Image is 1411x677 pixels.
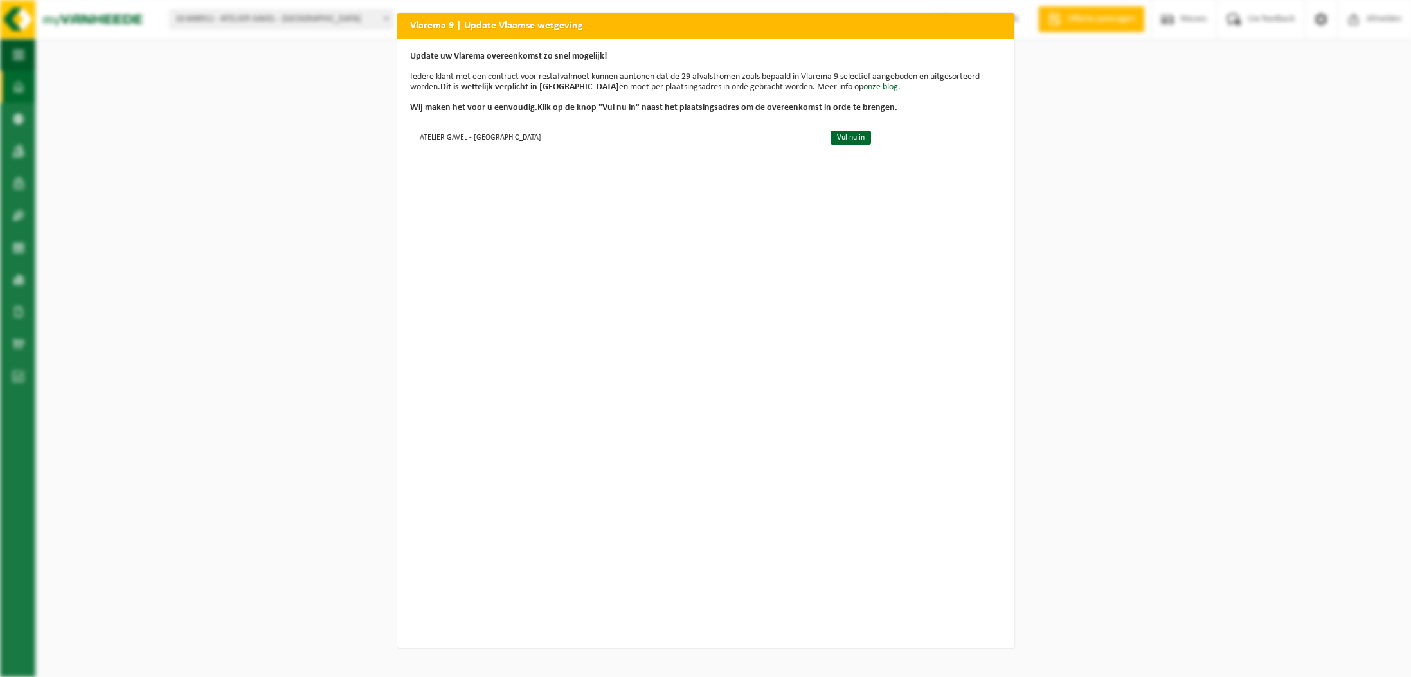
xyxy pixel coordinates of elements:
[410,51,607,61] b: Update uw Vlarema overeenkomst zo snel mogelijk!
[410,51,1002,113] p: moet kunnen aantonen dat de 29 afvalstromen zoals bepaald in Vlarema 9 selectief aangeboden en ui...
[410,126,820,147] td: ATELIER GAVEL - [GEOGRAPHIC_DATA]
[831,131,871,145] a: Vul nu in
[410,103,897,113] b: Klik op de knop "Vul nu in" naast het plaatsingsadres om de overeenkomst in orde te brengen.
[863,82,901,92] a: onze blog.
[410,72,570,82] u: Iedere klant met een contract voor restafval
[440,82,619,92] b: Dit is wettelijk verplicht in [GEOGRAPHIC_DATA]
[397,13,1014,37] h2: Vlarema 9 | Update Vlaamse wetgeving
[410,103,537,113] u: Wij maken het voor u eenvoudig.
